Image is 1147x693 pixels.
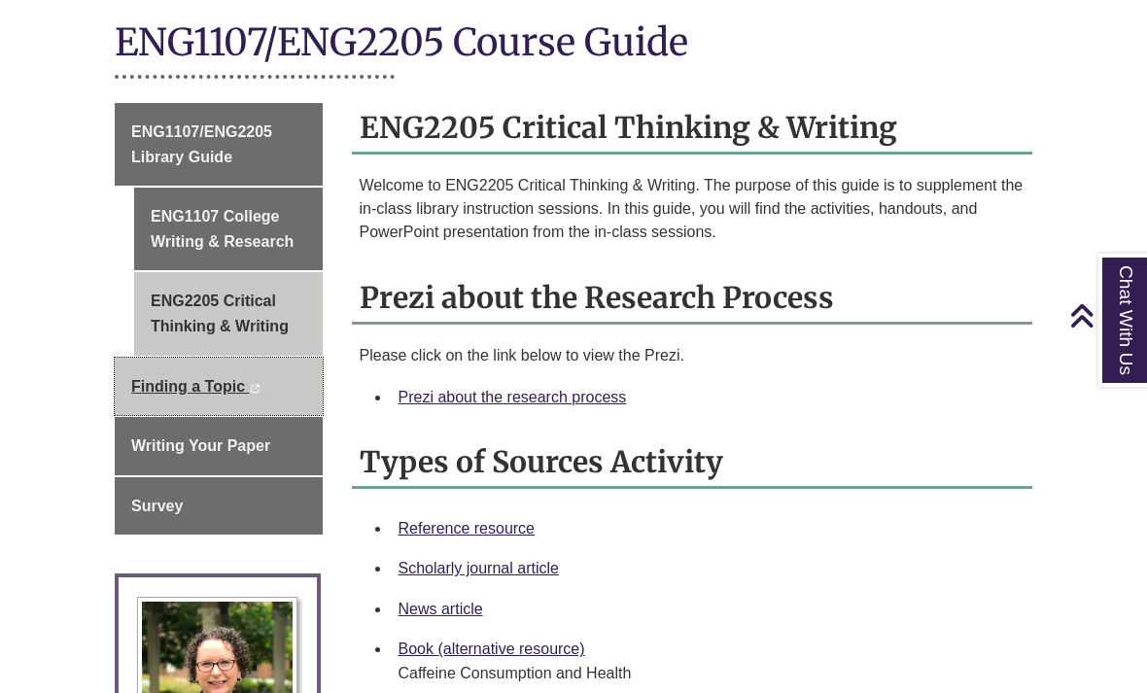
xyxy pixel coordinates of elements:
[360,344,1025,367] p: Please click on the link below to view the Prezi.
[115,103,323,186] a: ENG1107/ENG2205 Library Guide
[399,662,1018,685] div: Caffeine Consumption and Health
[399,601,483,617] a: News article
[131,123,272,165] span: ENG1107/ENG2205 Library Guide
[399,520,536,537] a: Reference resource
[131,498,183,514] span: Survey
[134,272,323,355] a: ENG2205 Critical Thinking & Writing
[399,641,585,657] a: Book (alternative resource)
[249,384,260,393] i: This link opens in a new window
[131,437,270,454] span: Writing Your Paper
[115,417,323,475] a: Writing Your Paper
[115,103,323,535] div: Guide Page Menu
[352,103,1033,155] h2: ENG2205 Critical Thinking & Writing
[399,389,627,405] a: Prezi about the research process
[360,174,1025,244] p: Welcome to ENG2205 Critical Thinking & Writing. The purpose of this guide is to supplement the in...
[115,18,1032,70] h1: ENG1107/ENG2205 Course Guide
[134,188,323,270] a: ENG1107 College Writing & Research
[399,560,559,576] a: Scholarly journal article
[131,378,245,395] span: Finding a Topic
[352,273,1033,325] h2: Prezi about the Research Process
[1069,302,1142,329] a: Back to Top
[352,437,1033,489] h2: Types of Sources Activity
[115,358,323,416] a: Finding a Topic
[115,477,323,536] a: Survey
